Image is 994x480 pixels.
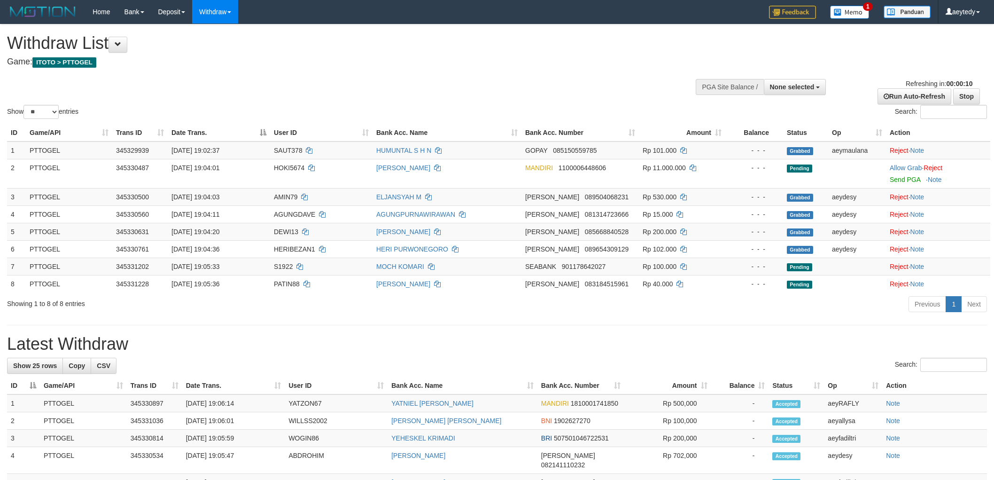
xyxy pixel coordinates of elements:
[376,164,430,172] a: [PERSON_NAME]
[376,211,455,218] a: AGUNGPURNAWIRAWAN
[729,210,779,219] div: - - -
[525,211,579,218] span: [PERSON_NAME]
[182,394,285,412] td: [DATE] 19:06:14
[525,245,579,253] span: [PERSON_NAME]
[585,280,629,288] span: Copy 083184515961 to clipboard
[168,124,270,142] th: Date Trans.: activate to sort column descending
[953,88,980,104] a: Stop
[890,280,909,288] a: Reject
[585,193,629,201] span: Copy 089504068231 to clipboard
[711,447,769,474] td: -
[373,124,521,142] th: Bank Acc. Name: activate to sort column ascending
[696,79,763,95] div: PGA Site Balance /
[285,447,388,474] td: ABDROHIM
[769,377,824,394] th: Status: activate to sort column ascending
[171,147,219,154] span: [DATE] 19:02:37
[909,296,946,312] a: Previous
[40,394,127,412] td: PTTOGEL
[182,412,285,430] td: [DATE] 19:06:01
[770,83,815,91] span: None selected
[7,430,40,447] td: 3
[729,279,779,289] div: - - -
[878,88,951,104] a: Run Auto-Refresh
[559,164,606,172] span: Copy 1100006448606 to clipboard
[171,193,219,201] span: [DATE] 19:04:03
[886,417,900,425] a: Note
[391,434,455,442] a: YEHESKEL KRIMADI
[886,124,990,142] th: Action
[910,263,924,270] a: Note
[26,275,112,292] td: PTTOGEL
[376,193,421,201] a: ELJANSYAH M
[787,211,813,219] span: Grabbed
[116,164,149,172] span: 345330487
[895,358,987,372] label: Search:
[783,124,828,142] th: Status
[890,176,920,183] a: Send PGA
[895,105,987,119] label: Search:
[772,417,800,425] span: Accepted
[376,263,424,270] a: MOCH KOMARI
[274,147,303,154] span: SAUT378
[376,280,430,288] a: [PERSON_NAME]
[886,258,990,275] td: ·
[116,245,149,253] span: 345330761
[285,430,388,447] td: WOGIN86
[525,280,579,288] span: [PERSON_NAME]
[97,362,110,370] span: CSV
[886,188,990,205] td: ·
[171,280,219,288] span: [DATE] 19:05:36
[643,245,676,253] span: Rp 102.000
[711,412,769,430] td: -
[541,452,595,459] span: [PERSON_NAME]
[910,245,924,253] a: Note
[890,211,909,218] a: Reject
[824,412,882,430] td: aeyallysa
[924,164,942,172] a: Reject
[920,105,987,119] input: Search:
[26,240,112,258] td: PTTOGEL
[7,377,40,394] th: ID: activate to sort column descending
[525,263,556,270] span: SEABANK
[828,223,886,240] td: aeydesy
[7,394,40,412] td: 1
[274,245,315,253] span: HERIBEZAN1
[928,176,942,183] a: Note
[787,246,813,254] span: Grabbed
[886,223,990,240] td: ·
[961,296,987,312] a: Next
[7,34,653,53] h1: Withdraw List
[7,205,26,223] td: 4
[886,159,990,188] td: ·
[182,430,285,447] td: [DATE] 19:05:59
[886,452,900,459] a: Note
[890,263,909,270] a: Reject
[787,281,812,289] span: Pending
[116,147,149,154] span: 345329939
[884,6,931,18] img: panduan.png
[541,461,585,469] span: Copy 082141110232 to clipboard
[910,193,924,201] a: Note
[127,430,182,447] td: 345330814
[32,57,96,68] span: ITOTO > PTTOGEL
[116,263,149,270] span: 345331202
[7,295,407,308] div: Showing 1 to 8 of 8 entries
[270,124,373,142] th: User ID: activate to sort column ascending
[171,228,219,236] span: [DATE] 19:04:20
[886,205,990,223] td: ·
[525,147,547,154] span: GOPAY
[541,400,569,407] span: MANDIRI
[40,447,127,474] td: PTTOGEL
[7,412,40,430] td: 2
[7,105,78,119] label: Show entries
[906,80,972,87] span: Refreshing in:
[920,358,987,372] input: Search:
[772,400,800,408] span: Accepted
[91,358,116,374] a: CSV
[274,164,304,172] span: HOKI5674
[376,228,430,236] a: [PERSON_NAME]
[711,377,769,394] th: Balance: activate to sort column ascending
[729,146,779,155] div: - - -
[391,452,445,459] a: [PERSON_NAME]
[643,263,676,270] span: Rp 100.000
